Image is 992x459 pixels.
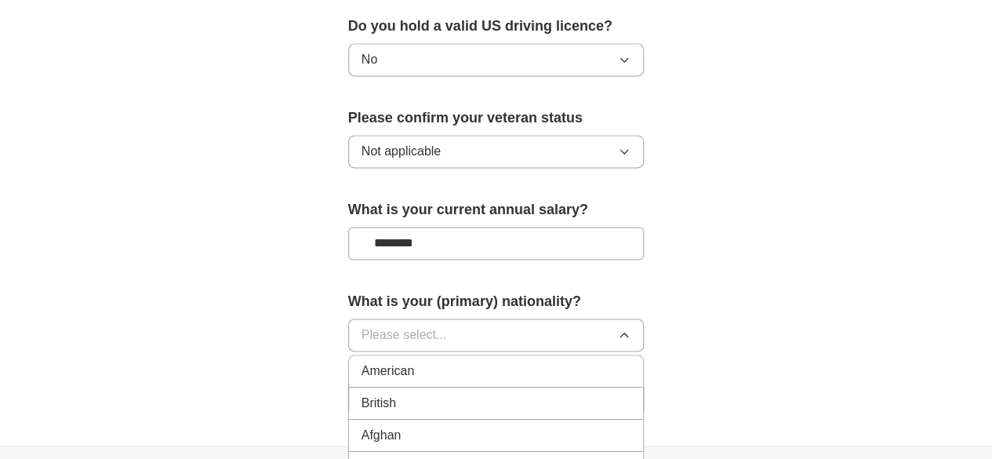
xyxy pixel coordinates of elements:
[348,291,645,312] label: What is your (primary) nationality?
[348,199,645,220] label: What is your current annual salary?
[348,319,645,352] button: Please select...
[348,16,645,37] label: Do you hold a valid US driving licence?
[362,362,415,381] span: American
[362,394,396,413] span: British
[362,426,402,445] span: Afghan
[348,135,645,168] button: Not applicable
[362,326,447,344] span: Please select...
[348,107,645,129] label: Please confirm your veteran status
[362,142,441,161] span: Not applicable
[348,43,645,76] button: No
[362,50,377,69] span: No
